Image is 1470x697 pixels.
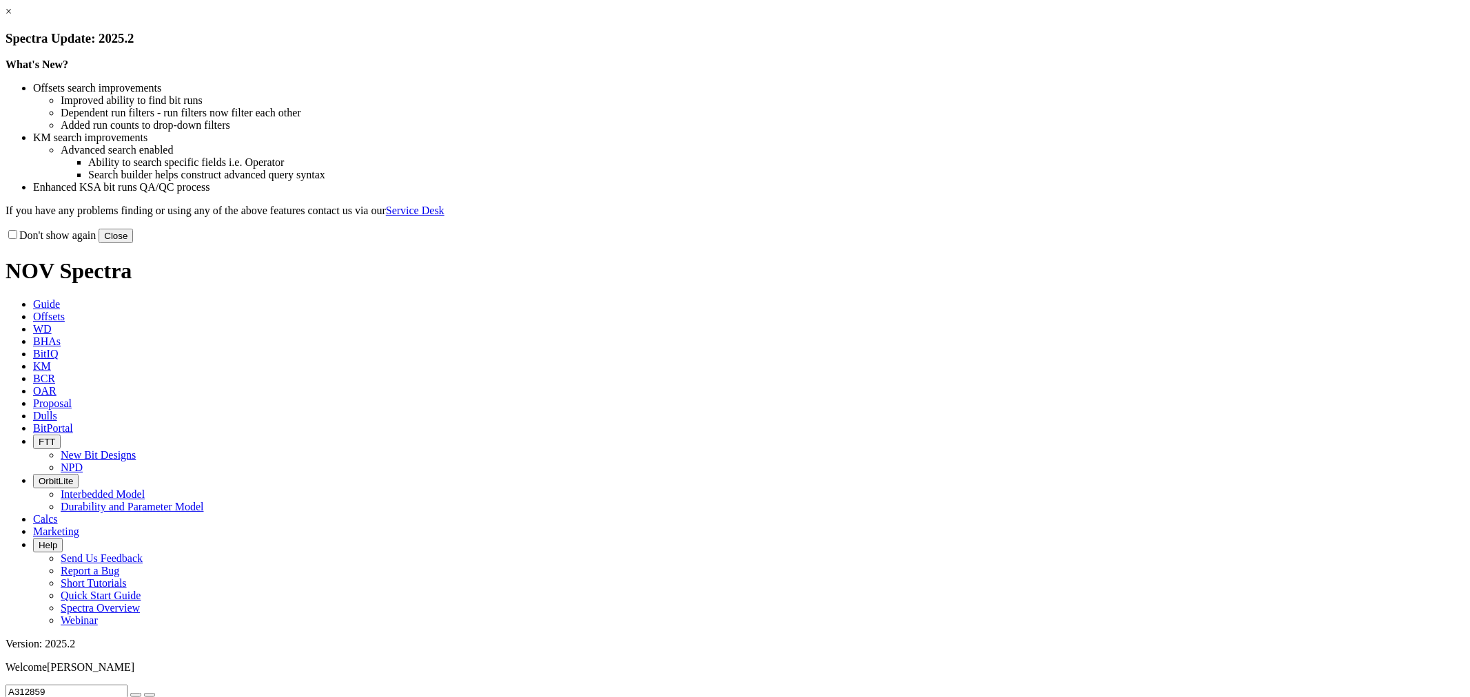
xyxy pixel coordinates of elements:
[33,410,57,422] span: Dulls
[33,422,73,434] span: BitPortal
[61,602,140,614] a: Spectra Overview
[6,638,1464,650] div: Version: 2025.2
[33,311,65,322] span: Offsets
[99,229,133,243] button: Close
[33,360,51,372] span: KM
[61,119,1464,132] li: Added run counts to drop-down filters
[8,230,17,239] input: Don't show again
[6,258,1464,284] h1: NOV Spectra
[6,205,1464,217] p: If you have any problems finding or using any of the above features contact us via our
[33,373,55,384] span: BCR
[61,565,119,576] a: Report a Bug
[33,323,52,335] span: WD
[61,501,204,512] a: Durability and Parameter Model
[47,661,134,673] span: [PERSON_NAME]
[33,82,1464,94] li: Offsets search improvements
[33,526,79,537] span: Marketing
[386,205,445,216] a: Service Desk
[33,335,61,347] span: BHAs
[61,614,98,626] a: Webinar
[61,552,143,564] a: Send Us Feedback
[61,590,141,601] a: Quick Start Guide
[61,94,1464,107] li: Improved ability to find bit runs
[61,107,1464,119] li: Dependent run filters - run filters now filter each other
[6,59,68,70] strong: What's New?
[6,6,12,17] a: ×
[33,513,58,525] span: Calcs
[39,476,73,486] span: OrbitLite
[6,661,1464,674] p: Welcome
[61,461,83,473] a: NPD
[33,348,58,360] span: BitIQ
[33,181,1464,194] li: Enhanced KSA bit runs QA/QC process
[6,31,1464,46] h3: Spectra Update: 2025.2
[88,169,1464,181] li: Search builder helps construct advanced query syntax
[61,488,145,500] a: Interbedded Model
[33,397,72,409] span: Proposal
[33,298,60,310] span: Guide
[39,437,55,447] span: FTT
[61,577,127,589] a: Short Tutorials
[88,156,1464,169] li: Ability to search specific fields i.e. Operator
[33,132,1464,144] li: KM search improvements
[61,449,136,461] a: New Bit Designs
[61,144,1464,156] li: Advanced search enabled
[6,229,96,241] label: Don't show again
[33,385,57,397] span: OAR
[39,540,57,550] span: Help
